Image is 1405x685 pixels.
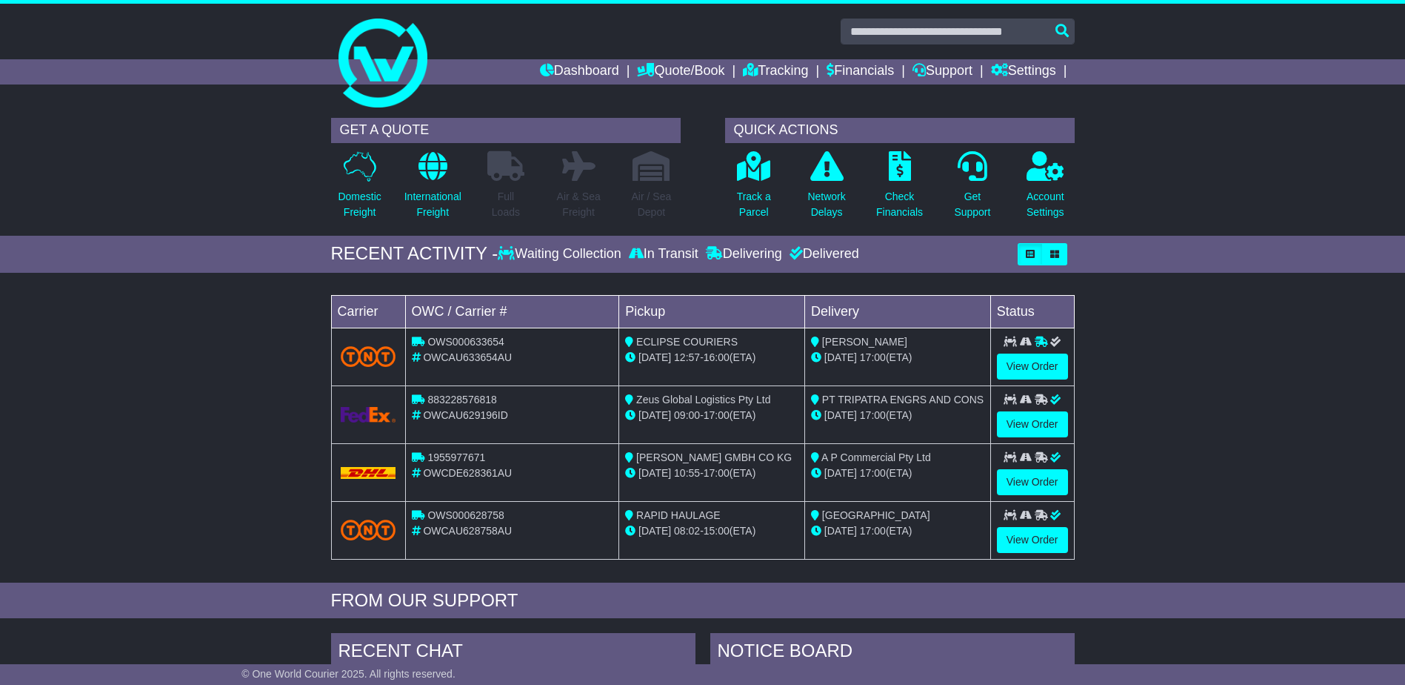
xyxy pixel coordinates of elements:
[704,525,730,537] span: 15:00
[423,409,507,421] span: OWCAU629196ID
[625,246,702,262] div: In Transit
[743,59,808,85] a: Tracking
[423,525,512,537] span: OWCAU628758AU
[638,409,671,421] span: [DATE]
[704,467,730,479] span: 17:00
[822,509,930,521] span: [GEOGRAPHIC_DATA]
[427,336,504,348] span: OWS000633654
[636,509,721,521] span: RAPID HAULAGE
[636,451,792,463] span: [PERSON_NAME] GMBH CO KG
[821,451,931,463] span: A P Commercial Pty Ltd
[337,150,381,228] a: DomesticFreight
[625,523,798,539] div: - (ETA)
[807,189,845,220] p: Network Delays
[737,189,771,220] p: Track a Parcel
[632,189,672,220] p: Air / Sea Depot
[331,590,1075,612] div: FROM OUR SUPPORT
[725,118,1075,143] div: QUICK ACTIONS
[427,451,485,463] span: 1955977671
[625,408,798,423] div: - (ETA)
[990,295,1074,328] td: Status
[498,246,624,262] div: Waiting Collection
[875,150,924,228] a: CheckFinancials
[736,150,772,228] a: Track aParcel
[997,527,1068,553] a: View Order
[824,351,857,363] span: [DATE]
[997,469,1068,495] a: View Order
[807,150,846,228] a: NetworkDelays
[341,520,396,540] img: TNT_Domestic.png
[674,351,700,363] span: 12:57
[704,409,730,421] span: 17:00
[822,336,907,348] span: [PERSON_NAME]
[404,150,462,228] a: InternationalFreight
[860,525,886,537] span: 17:00
[702,246,786,262] div: Delivering
[625,466,798,481] div: - (ETA)
[710,633,1075,673] div: NOTICE BOARD
[804,295,990,328] td: Delivery
[338,189,381,220] p: Domestic Freight
[638,467,671,479] span: [DATE]
[674,525,700,537] span: 08:02
[997,354,1068,380] a: View Order
[625,350,798,365] div: - (ETA)
[636,336,738,348] span: ECLIPSE COURIERS
[827,59,894,85] a: Financials
[404,189,461,220] p: International Freight
[954,189,990,220] p: Get Support
[860,467,886,479] span: 17:00
[423,351,512,363] span: OWCAU633654AU
[341,467,396,479] img: DHL.png
[540,59,619,85] a: Dashboard
[331,243,498,265] div: RECENT ACTIVITY -
[427,509,504,521] span: OWS000628758
[991,59,1056,85] a: Settings
[637,59,724,85] a: Quote/Book
[487,189,524,220] p: Full Loads
[997,411,1068,437] a: View Order
[636,394,770,406] span: Zeus Global Logistics Pty Ltd
[824,467,857,479] span: [DATE]
[427,394,496,406] span: 883228576818
[331,633,695,673] div: RECENT CHAT
[331,118,681,143] div: GET A QUOTE
[953,150,991,228] a: GetSupport
[1026,150,1065,228] a: AccountSettings
[674,409,700,421] span: 09:00
[824,409,857,421] span: [DATE]
[704,351,730,363] span: 16:00
[331,295,405,328] td: Carrier
[822,394,984,406] span: PT TRIPATRA ENGRS AND CONS
[405,295,619,328] td: OWC / Carrier #
[876,189,923,220] p: Check Financials
[674,467,700,479] span: 10:55
[811,350,984,365] div: (ETA)
[423,467,512,479] span: OWCDE628361AU
[811,408,984,423] div: (ETA)
[619,295,805,328] td: Pickup
[1027,189,1064,220] p: Account Settings
[811,466,984,481] div: (ETA)
[341,407,396,423] img: GetCarrierServiceLogo
[811,523,984,539] div: (ETA)
[912,59,972,85] a: Support
[557,189,601,220] p: Air & Sea Freight
[860,409,886,421] span: 17:00
[786,246,859,262] div: Delivered
[241,668,455,680] span: © One World Courier 2025. All rights reserved.
[638,525,671,537] span: [DATE]
[341,346,396,366] img: TNT_Domestic.png
[824,525,857,537] span: [DATE]
[638,351,671,363] span: [DATE]
[860,351,886,363] span: 17:00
